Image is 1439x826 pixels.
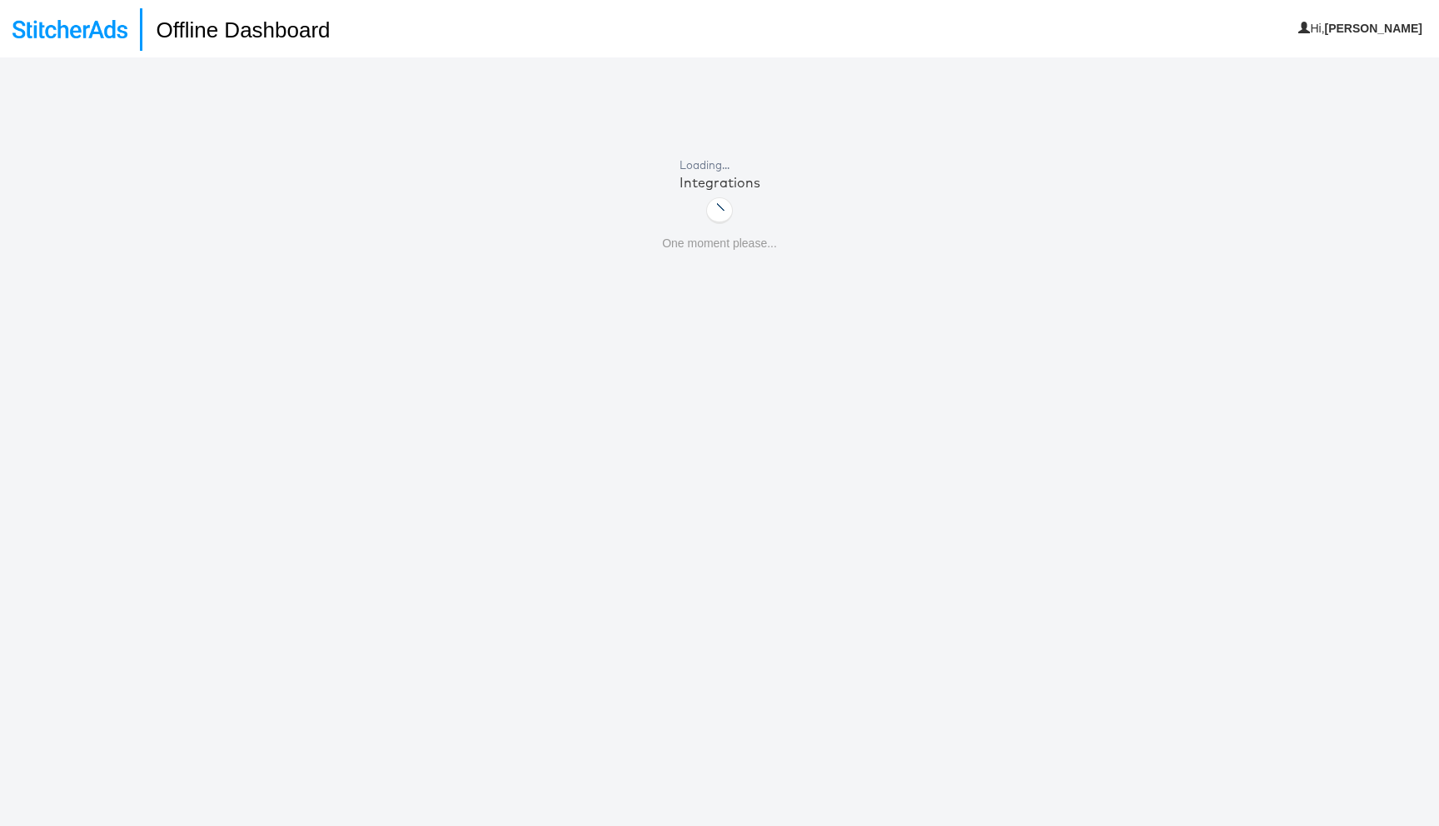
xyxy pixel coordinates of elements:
b: [PERSON_NAME] [1325,22,1422,35]
div: Integrations [680,173,760,192]
img: StitcherAds [12,20,127,38]
h1: Offline Dashboard [140,8,330,51]
p: One moment please... [662,236,777,252]
div: Loading... [680,157,760,173]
